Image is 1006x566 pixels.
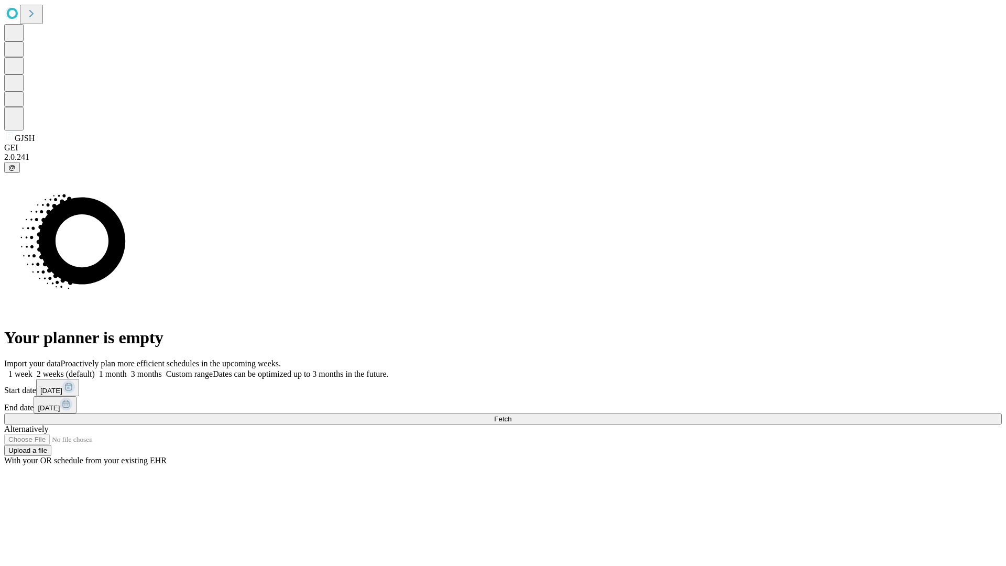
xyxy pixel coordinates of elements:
span: 2 weeks (default) [37,369,95,378]
button: [DATE] [36,379,79,396]
button: Upload a file [4,445,51,456]
span: Alternatively [4,424,48,433]
span: GJSH [15,134,35,143]
span: [DATE] [40,387,62,395]
span: With your OR schedule from your existing EHR [4,456,167,465]
button: Fetch [4,413,1002,424]
span: 1 week [8,369,32,378]
span: 3 months [131,369,162,378]
span: @ [8,164,16,171]
div: Start date [4,379,1002,396]
span: Proactively plan more efficient schedules in the upcoming weeks. [61,359,281,368]
span: Import your data [4,359,61,368]
h1: Your planner is empty [4,328,1002,347]
button: [DATE] [34,396,76,413]
span: Fetch [494,415,511,423]
div: 2.0.241 [4,153,1002,162]
span: Custom range [166,369,213,378]
button: @ [4,162,20,173]
span: 1 month [99,369,127,378]
div: End date [4,396,1002,413]
span: Dates can be optimized up to 3 months in the future. [213,369,388,378]
div: GEI [4,143,1002,153]
span: [DATE] [38,404,60,412]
